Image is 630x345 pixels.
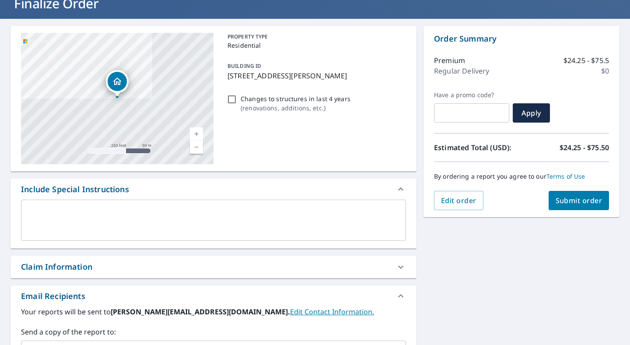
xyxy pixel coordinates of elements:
p: Estimated Total (USD): [434,142,521,153]
p: Regular Delivery [434,66,489,76]
button: Submit order [549,191,609,210]
p: ( renovations, additions, etc. ) [241,103,350,113]
p: Order Summary [434,33,609,45]
div: Email Recipients [10,285,416,306]
span: Edit order [441,196,476,205]
div: Email Recipients [21,290,85,302]
button: Edit order [434,191,483,210]
p: $24.25 - $75.50 [560,142,609,153]
div: Claim Information [10,256,416,278]
div: Claim Information [21,261,92,273]
p: BUILDING ID [227,62,261,70]
p: $24.25 - $75.5 [563,55,609,66]
span: Submit order [556,196,602,205]
p: Changes to structures in last 4 years [241,94,350,103]
p: By ordering a report you agree to our [434,172,609,180]
a: Current Level 17, Zoom In [190,127,203,141]
a: Terms of Use [546,172,585,180]
button: Apply [513,103,550,123]
p: Premium [434,55,465,66]
p: Residential [227,41,402,50]
b: [PERSON_NAME][EMAIL_ADDRESS][DOMAIN_NAME]. [111,307,290,317]
p: [STREET_ADDRESS][PERSON_NAME] [227,70,402,81]
label: Send a copy of the report to: [21,327,406,337]
span: Apply [520,108,543,118]
div: Dropped pin, building 1, Residential property, 8112 Kearney Rd Downers Grove, IL 60516 [106,70,129,97]
label: Have a promo code? [434,91,509,99]
a: EditContactInfo [290,307,374,317]
label: Your reports will be sent to [21,306,406,317]
div: Include Special Instructions [10,179,416,200]
a: Current Level 17, Zoom Out [190,141,203,154]
p: $0 [601,66,609,76]
div: Include Special Instructions [21,183,129,195]
p: PROPERTY TYPE [227,33,402,41]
